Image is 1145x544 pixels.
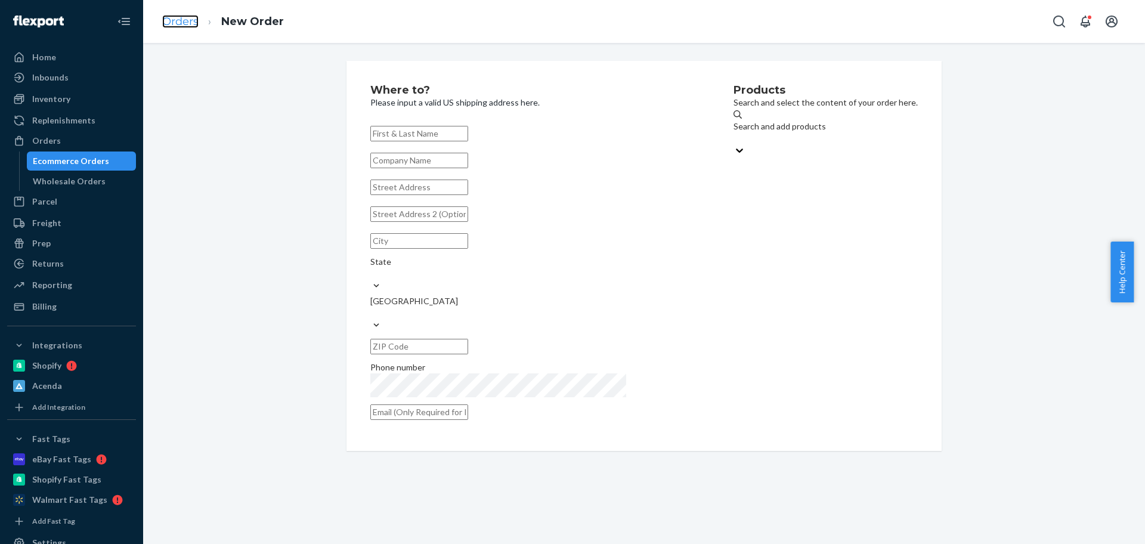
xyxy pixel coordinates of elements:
[734,120,918,132] div: Search and add products
[370,97,698,109] p: Please input a valid US shipping address here.
[7,376,136,395] a: Acenda
[370,233,468,249] input: City
[370,206,468,222] input: Street Address 2 (Optional)
[7,429,136,449] button: Fast Tags
[370,85,698,97] h2: Where to?
[162,15,199,28] a: Orders
[32,402,85,412] div: Add Integration
[32,93,70,105] div: Inventory
[7,470,136,489] a: Shopify Fast Tags
[734,97,918,109] p: Search and select the content of your order here.
[370,180,468,195] input: Street Address
[7,68,136,87] a: Inbounds
[370,307,372,319] input: [GEOGRAPHIC_DATA]
[7,131,136,150] a: Orders
[32,237,51,249] div: Prep
[32,115,95,126] div: Replenishments
[370,256,698,268] div: State
[32,474,101,486] div: Shopify Fast Tags
[1100,10,1124,33] button: Open account menu
[370,126,468,141] input: First & Last Name
[7,254,136,273] a: Returns
[32,51,56,63] div: Home
[1110,242,1134,302] button: Help Center
[7,450,136,469] a: eBay Fast Tags
[32,380,62,392] div: Acenda
[153,4,293,39] ol: breadcrumbs
[13,16,64,27] img: Flexport logo
[7,192,136,211] a: Parcel
[7,111,136,130] a: Replenishments
[7,400,136,415] a: Add Integration
[32,301,57,313] div: Billing
[7,48,136,67] a: Home
[734,132,735,144] input: Search and add products
[221,15,284,28] a: New Order
[32,360,61,372] div: Shopify
[370,339,468,354] input: ZIP Code
[7,234,136,253] a: Prep
[32,453,91,465] div: eBay Fast Tags
[1047,10,1071,33] button: Open Search Box
[32,339,82,351] div: Integrations
[7,514,136,528] a: Add Fast Tag
[7,336,136,355] button: Integrations
[32,72,69,84] div: Inbounds
[33,155,109,167] div: Ecommerce Orders
[370,404,468,420] input: Email (Only Required for International)
[1073,10,1097,33] button: Open notifications
[370,295,698,307] div: [GEOGRAPHIC_DATA]
[370,362,425,372] span: Phone number
[7,356,136,375] a: Shopify
[7,297,136,316] a: Billing
[112,10,136,33] button: Close Navigation
[7,276,136,295] a: Reporting
[27,152,137,171] a: Ecommerce Orders
[32,135,61,147] div: Orders
[32,217,61,229] div: Freight
[32,516,75,526] div: Add Fast Tag
[370,153,468,168] input: Company Name
[32,258,64,270] div: Returns
[32,196,57,208] div: Parcel
[7,89,136,109] a: Inventory
[32,494,107,506] div: Walmart Fast Tags
[7,214,136,233] a: Freight
[370,268,372,280] input: State
[7,490,136,509] a: Walmart Fast Tags
[32,433,70,445] div: Fast Tags
[33,175,106,187] div: Wholesale Orders
[27,172,137,191] a: Wholesale Orders
[734,85,918,97] h2: Products
[32,279,72,291] div: Reporting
